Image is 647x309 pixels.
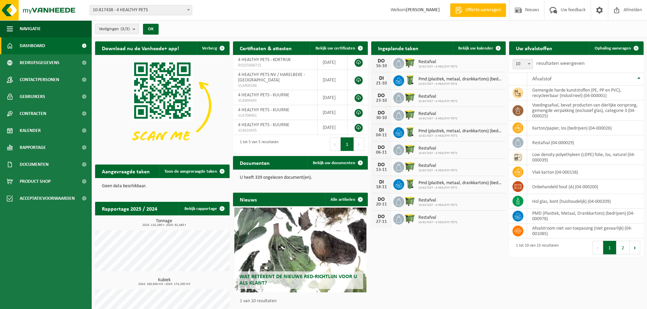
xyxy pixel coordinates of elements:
h2: Ingeplande taken [371,41,425,55]
span: Restafval [418,215,457,220]
span: Contactpersonen [20,71,59,88]
h2: Rapportage 2025 / 2024 [95,202,164,215]
img: WB-1100-HPE-GN-50 [404,143,416,155]
td: vlak karton (04-000158) [527,165,644,179]
span: 10-817437 - 4 HEALTHY PETS [418,99,457,103]
a: Bekijk rapportage [179,202,229,215]
div: DO [375,110,388,116]
button: Vestigingen(3/3) [95,24,139,34]
span: Restafval [418,59,457,65]
span: 10-817437 - 4 HEALTHY PETS [418,82,502,86]
span: 4 HEALTHY PETS - KORTRIJK [238,57,291,62]
td: voedingsafval, bevat producten van dierlijke oorsprong, gemengde verpakking (exclusief glas), cat... [527,100,644,121]
span: Bekijk uw certificaten [316,46,355,51]
div: 18-11 [375,185,388,190]
span: 10 [513,59,533,69]
span: Restafval [418,198,457,203]
div: 1 tot 5 van 5 resultaten [236,137,278,152]
a: Bekijk uw certificaten [310,41,367,55]
span: Kalender [20,122,41,139]
span: Wat betekent de nieuwe RED-richtlijn voor u als klant? [239,274,357,286]
div: 16-10 [375,64,388,69]
div: DO [375,214,388,219]
img: WB-0240-HPE-GN-50 [404,178,416,190]
p: 1 van 10 resultaten [240,299,364,304]
td: karton/papier, los (bedrijven) (04-000026) [527,121,644,135]
td: restafval (04-000029) [527,135,644,150]
div: DO [375,93,388,98]
img: WB-1100-HPE-GN-50 [404,195,416,207]
td: low density polyethyleen (LDPE) folie, los, naturel (04-000039) [527,150,644,165]
a: Wat betekent de nieuwe RED-richtlijn voor u als klant? [234,208,366,292]
span: 2024: 160,940 m3 - 2025: 174,200 m3 [98,283,230,286]
td: onbehandeld hout (A) (04-000200) [527,179,644,194]
img: WB-0240-HPE-GN-50 [404,126,416,138]
span: 10-817438 - 4 HEALTHY PETS [90,5,192,15]
div: DI [375,179,388,185]
div: 21-10 [375,81,388,86]
span: RED25000715 [238,63,312,68]
button: 1 [341,137,354,151]
span: 10-817437 - 4 HEALTHY PETS [418,65,457,69]
span: Bekijk uw documenten [313,161,355,165]
span: Verberg [202,46,217,51]
span: 2024: 110,290 t - 2025: 92,485 t [98,224,230,227]
p: U heeft 339 ongelezen document(en). [240,175,361,180]
span: Bedrijfsgegevens [20,54,59,71]
span: Documenten [20,156,49,173]
span: 4 HEALTHY PETS - KUURNE [238,93,289,98]
span: Restafval [418,111,457,117]
div: DO [375,145,388,150]
img: WB-0240-HPE-GN-50 [404,74,416,86]
div: 06-11 [375,150,388,155]
td: gemengde harde kunststoffen (PE, PP en PVC), recycleerbaar (industrieel) (04-000001) [527,85,644,100]
div: DI [375,76,388,81]
span: Ophaling aanvragen [595,46,631,51]
a: Ophaling aanvragen [589,41,643,55]
span: Restafval [418,163,457,169]
span: Rapportage [20,139,46,156]
div: 27-11 [375,219,388,224]
strong: [PERSON_NAME] [406,7,440,13]
span: Pmd (plastiek, metaal, drankkartons) (bedrijven) [418,77,502,82]
a: Bekijk uw kalender [453,41,505,55]
span: Navigatie [20,20,41,37]
span: 10-817437 - 4 HEALTHY PETS [418,117,457,121]
a: Offerte aanvragen [450,3,506,17]
button: 2 [616,241,630,254]
td: [DATE] [318,55,348,70]
span: 10-817437 - 4 HEALTHY PETS [418,151,457,155]
span: Restafval [418,146,457,151]
div: 13-11 [375,168,388,172]
img: WB-1100-HPE-GN-50 [404,109,416,120]
h2: Documenten [233,156,276,169]
div: DI [375,128,388,133]
span: Gebruikers [20,88,45,105]
span: 10-817437 - 4 HEALTHY PETS [418,169,457,173]
span: Pmd (plastiek, metaal, drankkartons) (bedrijven) [418,180,502,186]
button: Next [630,241,640,254]
div: 23-10 [375,98,388,103]
div: 20-11 [375,202,388,207]
img: WB-1100-HPE-GN-50 [404,161,416,172]
span: Dashboard [20,37,45,54]
span: Bekijk uw kalender [458,46,493,51]
span: Afvalstof [532,76,552,82]
h3: Tonnage [98,219,230,227]
button: Next [354,137,364,151]
div: 04-11 [375,133,388,138]
div: DO [375,197,388,202]
span: VLA708461 [238,113,312,118]
img: WB-1100-HPE-GN-50 [404,57,416,69]
a: Toon de aangevraagde taken [159,165,229,178]
div: 1 tot 10 van 13 resultaten [513,240,559,255]
button: 1 [603,241,616,254]
a: Bekijk uw documenten [307,156,367,170]
span: 10 [513,59,533,69]
button: Previous [592,241,603,254]
img: WB-1100-HPE-GN-50 [404,92,416,103]
td: [DATE] [318,70,348,90]
span: VLA900186 [238,83,312,89]
img: WB-1100-HPE-GN-50 [404,213,416,224]
h2: Nieuws [233,193,264,206]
